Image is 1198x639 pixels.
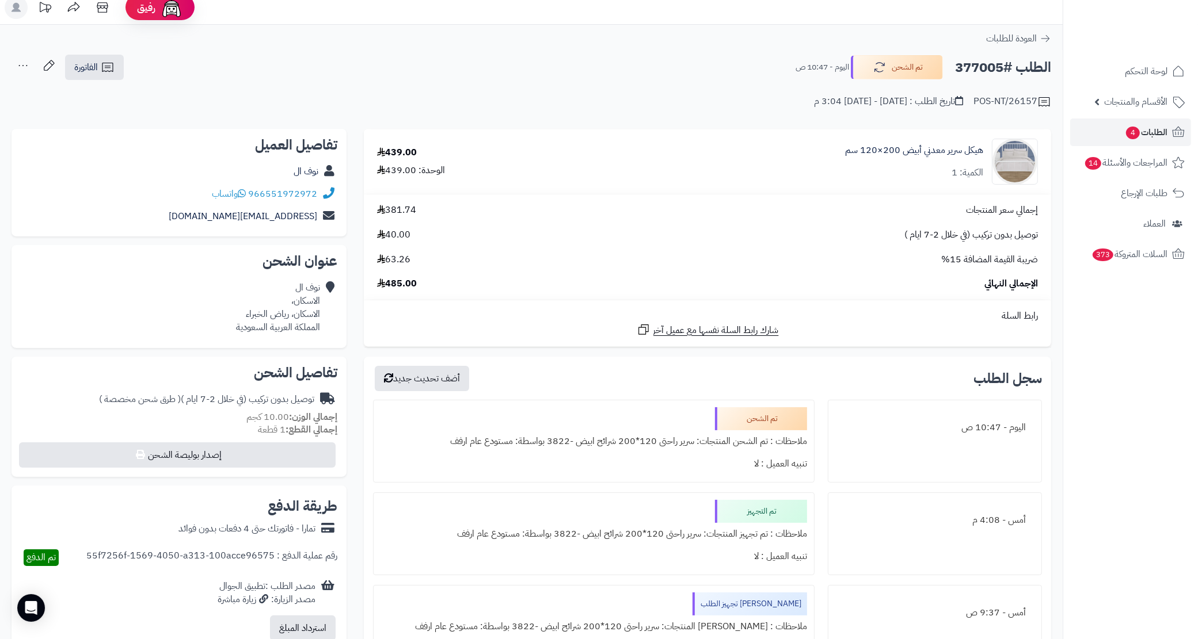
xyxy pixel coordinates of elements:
span: العودة للطلبات [986,32,1037,45]
h2: الطلب #377005 [955,56,1051,79]
span: تم الدفع [26,550,56,564]
div: Open Intercom Messenger [17,594,45,622]
button: إصدار بوليصة الشحن [19,442,336,468]
div: ملاحظات : [PERSON_NAME] المنتجات: سرير راحتى 120*200 شرائح ابيض -3822 بواسطة: مستودع عام ارفف [381,615,807,638]
div: رقم عملية الدفع : 55f7256f-1569-4050-a313-100acce96575 [86,549,337,566]
a: الفاتورة [65,55,124,80]
a: لوحة التحكم [1070,58,1191,85]
span: الطلبات [1125,124,1167,140]
span: السلات المتروكة [1091,246,1167,262]
a: [EMAIL_ADDRESS][DOMAIN_NAME] [169,209,317,223]
h2: تفاصيل العميل [21,138,337,152]
h2: تفاصيل الشحن [21,366,337,380]
span: ضريبة القيمة المضافة 15% [941,253,1038,266]
span: الأقسام والمنتجات [1104,94,1167,110]
span: إجمالي سعر المنتجات [966,204,1038,217]
span: 485.00 [377,277,417,290]
span: توصيل بدون تركيب (في خلال 2-7 ايام ) [904,228,1038,242]
a: شارك رابط السلة نفسها مع عميل آخر [637,323,779,337]
span: 14 [1085,157,1101,170]
h3: سجل الطلب [973,372,1042,385]
span: 373 [1093,248,1113,261]
span: 40.00 [377,228,410,242]
strong: إجمالي القطع: [286,423,337,437]
div: ملاحظات : تم الشحن المنتجات: سرير راحتى 120*200 شرائح ابيض -3822 بواسطة: مستودع عام ارفف [381,430,807,453]
div: تم التجهيز [715,500,807,523]
div: [PERSON_NAME] تجهيز الطلب [693,592,807,615]
button: أضف تحديث جديد [375,366,469,391]
small: 1 قطعة [258,423,337,437]
span: 4 [1126,127,1140,139]
a: نوف ال [294,164,318,178]
a: العودة للطلبات [986,32,1051,45]
div: تنبيه العميل : لا [381,453,807,475]
img: 1752405669-1-90x90.jpg [992,139,1037,185]
a: السلات المتروكة373 [1070,240,1191,268]
div: نوف ال الاسكان، الاسكان، رياض الخبراء المملكة العربية السعودية [236,281,320,334]
a: واتساب [212,187,246,201]
h2: طريقة الدفع [268,499,337,513]
div: POS-NT/26157 [973,95,1051,109]
small: اليوم - 10:47 ص [796,62,849,73]
div: تاريخ الطلب : [DATE] - [DATE] 3:04 م [814,95,963,108]
a: هيكل سرير معدني أبيض 200×120 سم [845,144,983,157]
div: الكمية: 1 [952,166,983,179]
span: طلبات الإرجاع [1121,185,1167,201]
h2: عنوان الشحن [21,254,337,268]
div: ملاحظات : تم تجهيز المنتجات: سرير راحتى 120*200 شرائح ابيض -3822 بواسطة: مستودع عام ارفف [381,523,807,545]
span: رفيق [137,1,155,14]
button: تم الشحن [851,55,943,79]
div: مصدر الزيارة: زيارة مباشرة [218,593,315,606]
a: 966551972972 [248,187,317,201]
span: ( طرق شحن مخصصة ) [99,392,181,406]
div: تنبيه العميل : لا [381,545,807,568]
span: الإجمالي النهائي [984,277,1038,290]
div: 439.00 [377,146,417,159]
div: الوحدة: 439.00 [377,164,445,177]
a: طلبات الإرجاع [1070,179,1191,207]
span: العملاء [1143,216,1166,232]
div: أمس - 4:08 م [835,509,1035,531]
strong: إجمالي الوزن: [289,410,337,424]
div: مصدر الطلب :تطبيق الجوال [218,580,315,606]
span: 381.74 [377,204,416,217]
span: الفاتورة [74,60,98,74]
span: المراجعات والأسئلة [1084,155,1167,171]
small: 10.00 كجم [246,410,337,424]
a: الطلبات4 [1070,118,1191,146]
div: رابط السلة [368,309,1047,323]
span: لوحة التحكم [1125,63,1167,79]
span: شارك رابط السلة نفسها مع عميل آخر [653,324,779,337]
a: العملاء [1070,210,1191,238]
div: أمس - 9:37 ص [835,602,1035,624]
div: توصيل بدون تركيب (في خلال 2-7 ايام ) [99,393,314,406]
a: المراجعات والأسئلة14 [1070,149,1191,177]
div: اليوم - 10:47 ص [835,416,1035,439]
span: 63.26 [377,253,410,266]
div: تم الشحن [715,407,807,430]
div: تمارا - فاتورتك حتى 4 دفعات بدون فوائد [178,522,315,535]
